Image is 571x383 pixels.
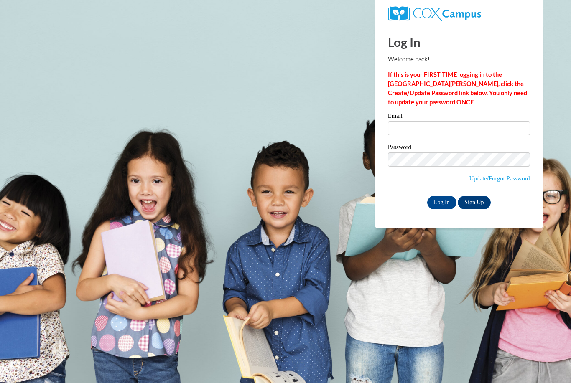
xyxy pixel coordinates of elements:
[458,196,490,209] a: Sign Up
[388,33,530,51] h1: Log In
[388,144,530,152] label: Password
[388,55,530,64] p: Welcome back!
[388,113,530,121] label: Email
[388,71,527,106] strong: If this is your FIRST TIME logging in to the [GEOGRAPHIC_DATA][PERSON_NAME], click the Create/Upd...
[388,10,481,17] a: COX Campus
[388,6,481,21] img: COX Campus
[427,196,456,209] input: Log In
[469,175,530,182] a: Update/Forgot Password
